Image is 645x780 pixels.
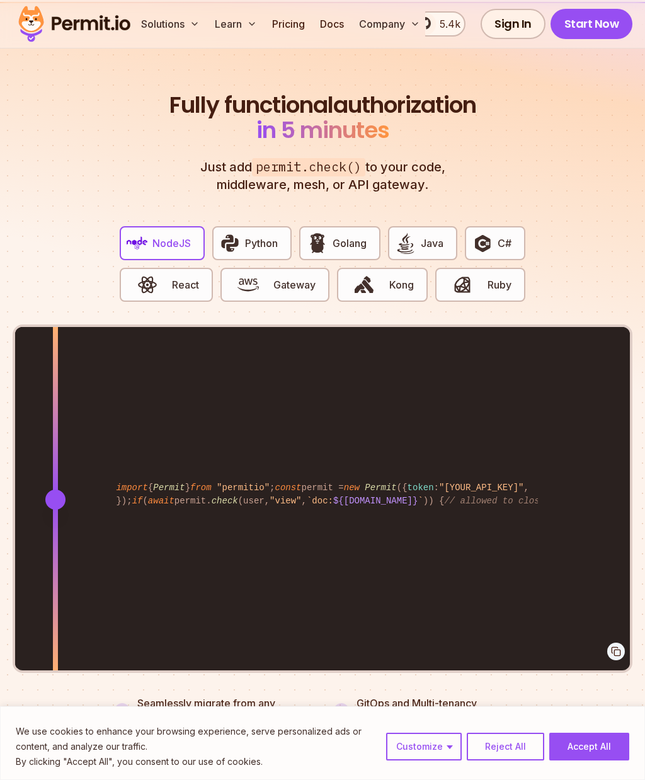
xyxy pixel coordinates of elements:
[107,471,537,518] code: { } ; permit = ({ : , }); ( permit. (user, , )) { }
[408,483,434,493] span: token
[210,11,262,37] button: Learn
[16,724,377,754] p: We use cookies to enhance your browsing experience, serve personalized ads or content, and analyz...
[137,274,158,295] img: React
[270,496,301,506] span: "view"
[217,483,270,493] span: "permitio"
[354,11,425,37] button: Company
[16,754,377,769] p: By clicking "Accept All", you consent to our use of cookies.
[148,496,174,506] span: await
[116,483,147,493] span: import
[237,274,259,295] img: Gateway
[389,277,414,292] span: Kong
[166,93,479,143] h2: authorization
[219,232,241,254] img: Python
[444,496,576,506] span: // allowed to close issue
[190,483,212,493] span: from
[472,232,493,254] img: C#
[132,496,143,506] span: if
[551,9,633,39] a: Start Now
[152,236,191,251] span: NodeJS
[549,733,629,760] button: Accept All
[212,496,238,506] span: check
[169,93,333,118] span: Fully functional
[267,11,310,37] a: Pricing
[353,274,375,295] img: Kong
[275,483,302,493] span: const
[136,11,205,37] button: Solutions
[186,158,459,193] p: Just add to your code, middleware, mesh, or API gateway.
[256,114,389,146] span: in 5 minutes
[386,733,462,760] button: Customize
[414,11,465,37] a: 5.4k
[395,232,416,254] img: Java
[252,158,365,176] span: permit.check()
[13,3,136,45] img: Permit logo
[127,232,148,254] img: NodeJS
[344,483,360,493] span: new
[333,496,418,506] span: ${[DOMAIN_NAME]}
[421,236,443,251] span: Java
[488,277,511,292] span: Ruby
[245,236,278,251] span: Python
[452,274,473,295] img: Ruby
[365,483,396,493] span: Permit
[439,483,523,493] span: "[YOUR_API_KEY]"
[307,496,423,506] span: `doc: `
[315,11,349,37] a: Docs
[467,733,544,760] button: Reject All
[481,9,545,39] a: Sign In
[432,16,460,32] span: 5.4k
[172,277,199,292] span: React
[357,696,477,726] p: GitOps and Multi-tenancy available out-of-the-box
[273,277,316,292] span: Gateway
[333,236,367,251] span: Golang
[153,483,185,493] span: Permit
[498,236,511,251] span: C#
[307,232,328,254] img: Golang
[137,696,311,726] p: Seamlessly migrate from any existing authorization solution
